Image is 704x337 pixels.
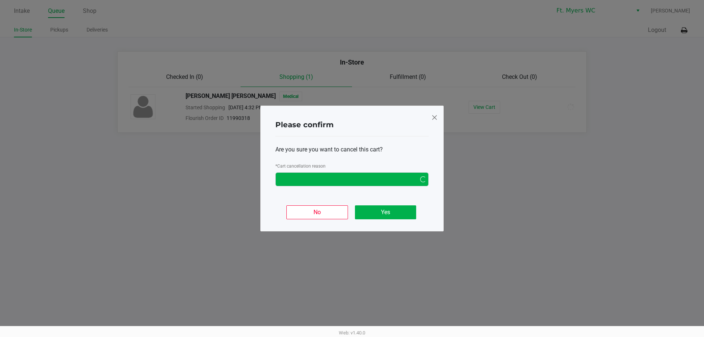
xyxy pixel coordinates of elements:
span: Web: v1.40.0 [339,330,365,336]
kendo-dropdownlist: NO DATA FOUND [275,172,429,186]
h4: Please confirm [275,119,334,130]
button: No [286,205,348,219]
label: Cart cancellation reason [275,163,326,169]
span: Are you sure you want to cancel this cart? [275,146,383,153]
button: Yes [355,205,416,219]
button: Select [418,173,428,186]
